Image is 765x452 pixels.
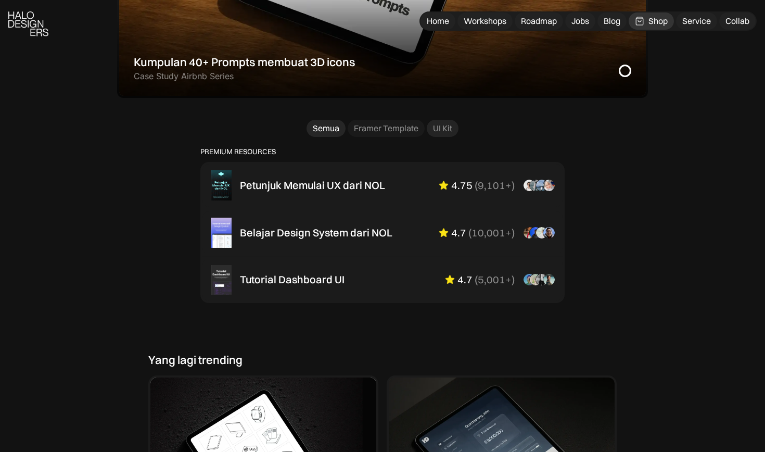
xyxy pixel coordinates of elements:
a: Tutorial Dashboard UI4.7(5,001+) [202,259,563,302]
div: ( [475,179,478,192]
a: Blog [597,12,627,30]
div: 4.75 [451,179,473,192]
div: UI Kit [433,123,452,134]
div: Shop [648,16,668,27]
div: Collab [725,16,749,27]
div: Petunjuk Memulai UX dari NOL [240,179,385,192]
div: Roadmap [521,16,557,27]
div: Framer Template [354,123,418,134]
div: 4.7 [451,227,466,239]
div: Service [682,16,711,27]
div: ) [512,273,515,286]
div: Jobs [571,16,589,27]
div: 10,001+ [471,227,512,239]
a: Jobs [565,12,595,30]
a: Service [676,12,717,30]
a: Roadmap [515,12,563,30]
div: ) [512,227,515,239]
a: Petunjuk Memulai UX dari NOL4.75(9,101+) [202,164,563,207]
div: Workshops [464,16,506,27]
div: Home [427,16,449,27]
a: Collab [719,12,756,30]
div: Tutorial Dashboard UI [240,273,345,286]
div: Yang lagi trending [148,353,243,367]
a: Shop [629,12,674,30]
p: PREMIUM RESOURCES [200,147,565,156]
a: Home [420,12,455,30]
div: 9,101+ [478,179,512,192]
div: ( [475,273,478,286]
a: Belajar Design System dari NOL4.7(10,001+) [202,211,563,254]
div: ) [512,179,515,192]
a: Workshops [457,12,513,30]
div: 5,001+ [478,273,512,286]
div: Belajar Design System dari NOL [240,227,392,239]
div: Semua [313,123,339,134]
div: 4.7 [457,273,473,286]
div: Blog [604,16,620,27]
div: ( [468,227,471,239]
